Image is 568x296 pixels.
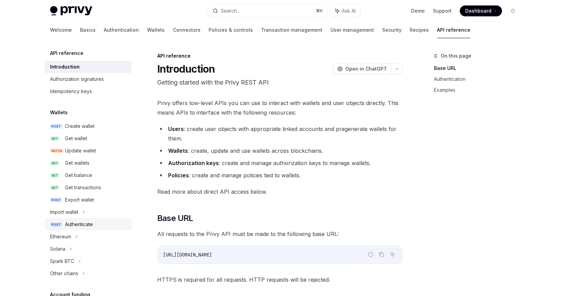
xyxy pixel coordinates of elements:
[50,173,60,178] span: GET
[50,245,65,253] div: Solana
[157,98,403,117] span: Privy offers low-level APIs you can use to interact with wallets and user objects directly. This ...
[157,63,215,75] h1: Introduction
[168,160,219,166] strong: Authorization keys
[434,63,524,74] a: Base URL
[157,187,403,196] span: Read more about direct API access below.
[45,73,132,85] a: Authorization signatures
[65,134,87,143] div: Get wallet
[507,5,518,16] button: Toggle dark mode
[65,122,95,130] div: Create wallet
[441,52,471,60] span: On this page
[50,185,60,190] span: GET
[50,269,78,278] div: Other chains
[221,7,240,15] div: Search...
[410,22,429,38] a: Recipes
[333,63,391,75] button: Open in ChatGPT
[50,6,92,16] img: light logo
[50,208,78,216] div: Import wallet
[168,125,184,132] strong: Users
[50,49,83,57] h5: API reference
[411,8,425,14] a: Demo
[50,148,64,153] span: PATCH
[460,5,502,16] a: Dashboard
[45,120,132,132] a: POSTCreate wallet
[104,22,139,38] a: Authentication
[50,222,62,227] span: POST
[388,250,397,259] button: Ask AI
[45,61,132,73] a: Introduction
[50,197,62,203] span: POST
[147,22,165,38] a: Wallets
[45,132,132,145] a: GETGet wallet
[50,257,74,265] div: Spark BTC
[465,8,491,14] span: Dashboard
[168,172,189,179] strong: Policies
[168,147,188,154] strong: Wallets
[50,161,60,166] span: GET
[50,108,68,117] h5: Wallets
[157,213,193,224] span: Base URL
[208,5,327,17] button: Search...⌘K
[50,63,80,71] div: Introduction
[157,275,403,284] span: HTTPS is required for all requests. HTTP requests will be rejected.
[437,22,470,38] a: API reference
[65,220,93,228] div: Authenticate
[377,250,386,259] button: Copy the contents from the code block
[50,233,71,241] div: Ethereum
[330,5,360,17] button: Ask AI
[65,171,92,179] div: Get balance
[65,147,96,155] div: Update wallet
[366,250,375,259] button: Report incorrect code
[157,124,403,143] li: : create user objects with appropriate linked accounts and pregenerate wallets for them.
[382,22,402,38] a: Security
[65,196,94,204] div: Export wallet
[261,22,322,38] a: Transaction management
[80,22,96,38] a: Basics
[157,78,403,87] p: Getting started with the Privy REST API
[65,159,90,167] div: Get wallets
[316,8,323,14] span: ⌘ K
[45,194,132,206] a: POSTExport wallet
[45,181,132,194] a: GETGet transactions
[50,75,104,83] div: Authorization signatures
[157,158,403,168] li: : create and manage authorization keys to manage wallets.
[50,87,92,95] div: Idempotency keys
[163,252,212,258] span: [URL][DOMAIN_NAME]
[45,218,132,231] a: POSTAuthenticate
[345,65,387,72] span: Open in ChatGPT
[434,85,524,95] a: Examples
[50,22,72,38] a: Welcome
[50,136,60,141] span: GET
[45,157,132,169] a: GETGet wallets
[209,22,253,38] a: Policies & controls
[65,183,101,192] div: Get transactions
[342,8,356,14] span: Ask AI
[157,146,403,156] li: : create, update and use wallets across blockchains.
[173,22,200,38] a: Connectors
[330,22,374,38] a: User management
[50,124,62,129] span: POST
[157,229,403,239] span: All requests to the Privy API must be made to the following base URL:
[45,145,132,157] a: PATCHUpdate wallet
[45,85,132,98] a: Idempotency keys
[157,171,403,180] li: : create and manage policies tied to wallets.
[45,169,132,181] a: GETGet balance
[433,8,452,14] a: Support
[434,74,524,85] a: Authentication
[157,53,403,59] div: API reference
